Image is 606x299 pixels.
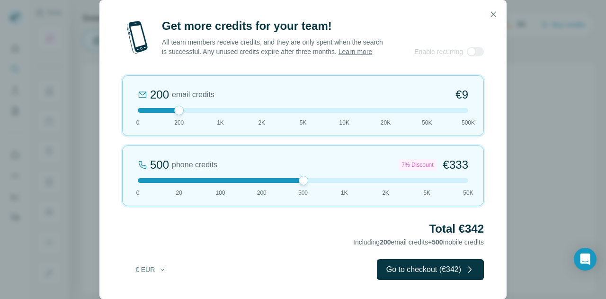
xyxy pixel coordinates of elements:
[353,238,484,246] span: Including email credits + mobile credits
[574,248,597,271] div: Open Intercom Messenger
[122,221,484,236] h2: Total €342
[443,157,468,172] span: €333
[339,48,373,55] a: Learn more
[217,118,224,127] span: 1K
[432,238,443,246] span: 500
[129,261,173,278] button: € EUR
[422,118,432,127] span: 50K
[463,189,473,197] span: 50K
[339,118,349,127] span: 10K
[423,189,430,197] span: 5K
[150,87,169,102] div: 200
[136,118,140,127] span: 0
[122,18,152,56] img: mobile-phone
[136,189,140,197] span: 0
[341,189,348,197] span: 1K
[399,159,436,171] div: 7% Discount
[298,189,308,197] span: 500
[174,118,184,127] span: 200
[150,157,169,172] div: 500
[257,189,267,197] span: 200
[172,89,214,100] span: email credits
[462,118,475,127] span: 500K
[381,118,391,127] span: 20K
[382,189,389,197] span: 2K
[258,118,265,127] span: 2K
[215,189,225,197] span: 100
[176,189,182,197] span: 20
[172,159,217,171] span: phone credits
[414,47,463,56] span: Enable recurring
[455,87,468,102] span: €9
[380,238,391,246] span: 200
[300,118,307,127] span: 5K
[162,37,384,56] p: All team members receive credits, and they are only spent when the search is successful. Any unus...
[377,259,484,280] button: Go to checkout (€342)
